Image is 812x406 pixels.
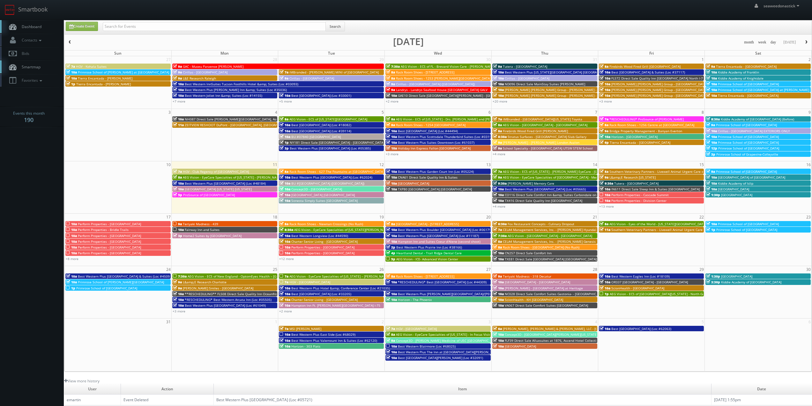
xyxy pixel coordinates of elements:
[386,64,400,69] span: 7:30a
[493,198,504,203] span: 10a
[600,123,608,127] span: 8a
[183,234,242,238] span: Home2 Suites by [GEOGRAPHIC_DATA]
[505,198,582,203] span: TX416 Direct Sale Quality Inn [GEOGRAPHIC_DATA]
[173,64,182,69] span: 9a
[706,169,715,174] span: 9a
[600,117,608,121] span: 7a
[279,169,288,174] span: 8a
[756,38,769,46] button: week
[279,193,290,197] span: 10a
[386,88,395,92] span: 9a
[609,169,731,174] span: Southern Veterinary Partners - Livewell Animal Urgent Care of [PERSON_NAME]
[386,239,397,244] span: 10a
[66,64,75,69] span: 7a
[718,70,759,74] span: Kiddie Academy of Franklin
[279,227,293,232] span: 8:30a
[279,129,290,133] span: 10a
[706,181,717,186] span: 10a
[386,152,399,156] a: +3 more
[173,227,184,232] span: 10a
[706,152,715,157] span: 3p
[279,134,290,139] span: 10a
[505,257,597,261] span: TXE81 Direct Sale [GEOGRAPHIC_DATA] [GEOGRAPHIC_DATA]
[185,227,220,232] span: Fairway Inn and Suites
[78,227,129,232] span: Perform Properties - Bridle Trails
[398,169,474,174] span: Best Western Plus Garden Court Inn (Loc #05224)
[289,169,399,174] span: Rack Room Shoes - 627 The Fountains at [GEOGRAPHIC_DATA] (No Rush)
[398,227,492,232] span: Best Western Plus Boulder [GEOGRAPHIC_DATA] (Loc #06179)
[76,82,131,86] span: Tierra Encantada - [PERSON_NAME]
[398,175,458,180] span: CNA61 Direct Sale Quality Inn & Suites
[185,187,252,191] span: [GEOGRAPHIC_DATA] [US_STATE] [US_STATE]
[19,37,43,43] span: Contacts
[600,222,608,226] span: 8a
[493,257,504,261] span: 10a
[706,64,715,69] span: 9a
[503,227,596,232] span: CELA4 Management Services, Inc. - [PERSON_NAME] Hyundai
[291,93,351,98] span: Best [GEOGRAPHIC_DATA] (Loc #33001)
[173,169,182,174] span: 7a
[173,187,184,191] span: 10a
[398,234,479,238] span: Best Western Plus [GEOGRAPHIC_DATA] (Loc #11187)
[398,239,480,244] span: Hampton Inn and Suites Coeur d'Alene (second shoot)
[173,175,182,180] span: 8a
[493,245,502,249] span: 8a
[716,64,777,69] span: Tierra Encantada - [GEOGRAPHIC_DATA]
[706,227,715,232] span: 1p
[279,222,288,226] span: 8a
[600,169,608,174] span: 8a
[66,227,77,232] span: 10a
[185,123,295,127] span: ZEITVIEW RESHOOT DuPont - [GEOGRAPHIC_DATA], [GEOGRAPHIC_DATA]
[19,64,41,70] span: Smartmap
[66,222,77,226] span: 10a
[78,234,141,238] span: Perform Properties - [GEOGRAPHIC_DATA]
[609,175,656,180] span: L&amp;E Research [US_STATE]
[503,140,579,145] span: [PERSON_NAME] - [PERSON_NAME] London Avalon
[185,181,266,186] span: Best Western Plus [GEOGRAPHIC_DATA] (Loc #48184)
[19,78,44,83] span: Favorites
[183,193,235,197] span: ProSource of [GEOGRAPHIC_DATA]
[386,93,397,98] span: 10a
[173,76,182,80] span: 9a
[600,140,609,145] span: 6p
[493,234,507,238] span: 7:30a
[611,88,739,92] span: [PERSON_NAME] [PERSON_NAME] Group - [GEOGRAPHIC_DATA] - [STREET_ADDRESS]
[185,93,262,98] span: Best Western Joliet Inn &amp; Suites (Loc #14155)
[503,64,547,69] span: Tutera - [GEOGRAPHIC_DATA]
[609,222,706,226] span: AEG Vision - Eyes of the World - [US_STATE][GEOGRAPHIC_DATA]
[396,117,510,121] span: AEG Vision - ECS of [US_STATE] - Drs. [PERSON_NAME] and [PERSON_NAME]
[505,82,585,86] span: ND096 Direct Sale MainStay Suites [PERSON_NAME]
[66,245,77,249] span: 10a
[386,227,397,232] span: 10a
[716,123,777,127] span: Primrose School of [GEOGRAPHIC_DATA]
[493,99,507,103] a: +20 more
[716,227,777,232] span: Primrose School of [GEOGRAPHIC_DATA]
[173,82,184,86] span: 10a
[505,70,635,74] span: Best Western Plus [US_STATE][GEOGRAPHIC_DATA] [GEOGRAPHIC_DATA] (Loc #37096)
[706,222,717,226] span: 10a
[183,64,243,69] span: GAC - Museu Paraense [PERSON_NAME]
[706,93,717,98] span: 10a
[290,146,371,150] span: Best Western Plus [GEOGRAPHIC_DATA] (Loc #05385)
[386,82,395,86] span: 9a
[279,146,289,150] span: 3p
[706,82,717,86] span: 10a
[718,181,753,186] span: Kiddie Academy of Islip
[78,245,141,249] span: Perform Properties - [GEOGRAPHIC_DATA]
[600,187,610,191] span: 10a
[718,88,809,92] span: Primrose School of [GEOGRAPHIC_DATA] at [PERSON_NAME]
[183,222,218,226] span: Teriyaki Madness - 439
[716,169,777,174] span: Primrose School of [GEOGRAPHIC_DATA]
[291,181,364,186] span: BU #[GEOGRAPHIC_DATA] ([GEOGRAPHIC_DATA])
[611,134,658,139] span: Horizon - [GEOGRAPHIC_DATA]
[386,140,397,145] span: 10a
[706,140,717,145] span: 10a
[493,204,505,209] a: +4 more
[76,64,107,69] span: HGV - Kohala Suites
[718,140,779,145] span: Primrose School of [GEOGRAPHIC_DATA]
[609,123,694,127] span: Rack Room Shoes - 1256 Centre at [GEOGRAPHIC_DATA]
[386,251,395,255] span: 4p
[396,70,454,74] span: Rack Room Shoes - [STREET_ADDRESS]
[66,257,78,261] a: +8 more
[493,222,507,226] span: 6:30a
